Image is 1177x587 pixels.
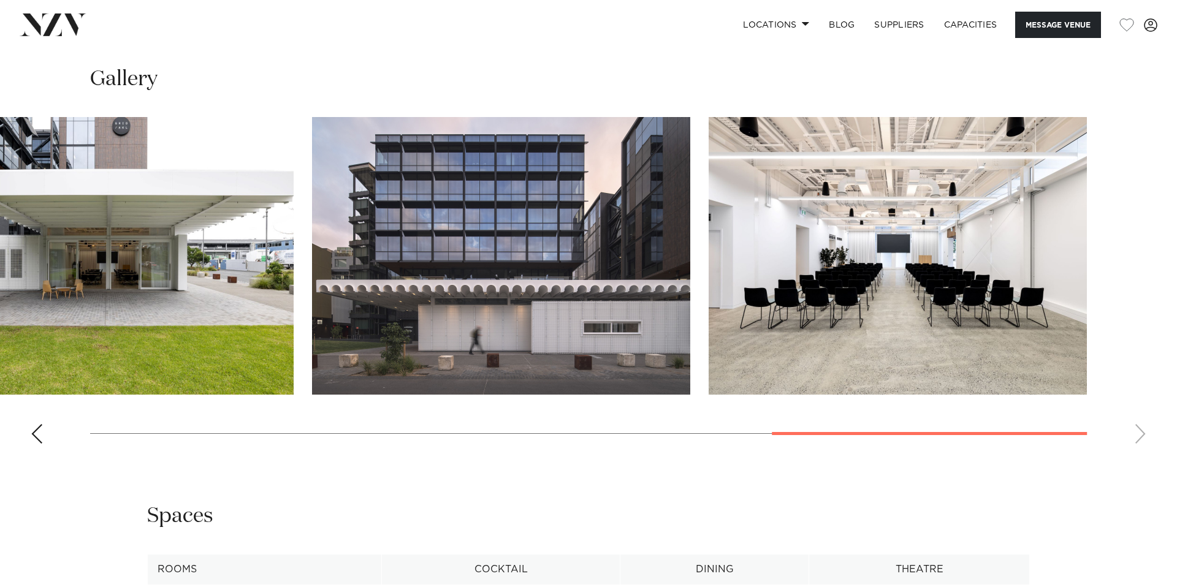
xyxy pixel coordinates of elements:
swiper-slide: 7 / 8 [312,117,690,395]
th: Cocktail [382,555,620,585]
th: Dining [620,555,809,585]
button: Message Venue [1015,12,1101,38]
h2: Spaces [147,502,213,530]
a: Capacities [934,12,1007,38]
img: nzv-logo.png [20,13,86,36]
a: BLOG [819,12,864,38]
a: SUPPLIERS [864,12,934,38]
swiper-slide: 8 / 8 [709,117,1087,395]
a: Locations [733,12,819,38]
h2: Gallery [90,66,158,93]
th: Rooms [148,555,382,585]
th: Theatre [809,555,1030,585]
